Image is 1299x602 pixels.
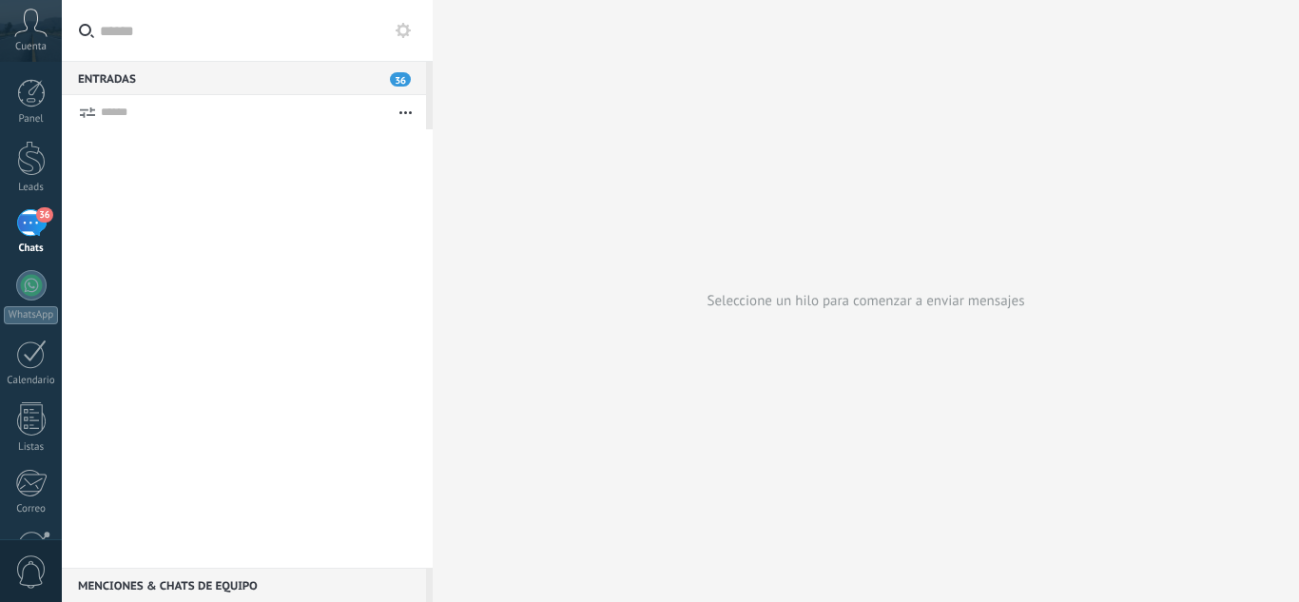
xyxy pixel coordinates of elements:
span: Cuenta [15,41,47,53]
span: 36 [36,207,52,223]
div: Chats [4,243,59,255]
div: WhatsApp [4,306,58,324]
div: Correo [4,503,59,515]
div: Leads [4,182,59,194]
div: Menciones & Chats de equipo [62,568,426,602]
div: Panel [4,113,59,126]
div: Calendario [4,375,59,387]
span: 36 [390,72,411,87]
div: Listas [4,441,59,454]
div: Entradas [62,61,426,95]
